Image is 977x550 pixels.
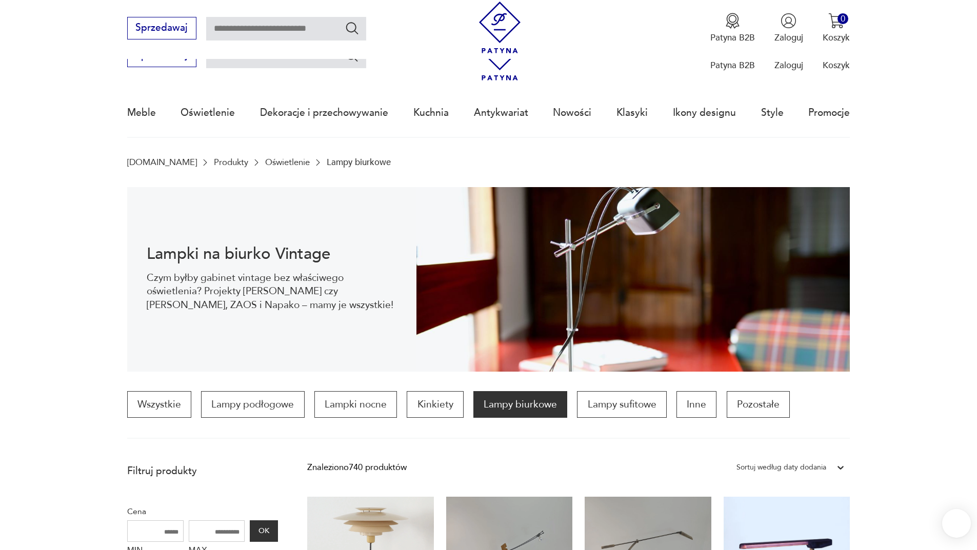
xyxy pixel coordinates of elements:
[345,48,360,63] button: Szukaj
[736,461,826,474] div: Sortuj według daty dodania
[147,247,396,261] h1: Lampki na biurko Vintage
[201,391,304,418] a: Lampy podłogowe
[808,89,850,136] a: Promocje
[710,59,755,71] p: Patyna B2B
[577,391,666,418] a: Lampy sufitowe
[181,89,235,136] a: Oświetlenie
[265,157,310,167] a: Oświetlenie
[710,13,755,44] button: Patyna B2B
[250,520,277,542] button: OK
[774,59,803,71] p: Zaloguj
[823,32,850,44] p: Koszyk
[260,89,388,136] a: Dekoracje i przechowywanie
[942,509,971,538] iframe: Smartsupp widget button
[127,25,196,33] a: Sprzedawaj
[127,52,196,60] a: Sprzedawaj
[823,13,850,44] button: 0Koszyk
[127,89,156,136] a: Meble
[473,391,567,418] a: Lampy biurkowe
[838,13,848,24] div: 0
[725,13,741,29] img: Ikona medalu
[828,13,844,29] img: Ikona koszyka
[823,59,850,71] p: Koszyk
[127,157,197,167] a: [DOMAIN_NAME]
[710,13,755,44] a: Ikona medaluPatyna B2B
[127,505,278,518] p: Cena
[761,89,784,136] a: Style
[416,187,850,372] img: 59de657ae7cec28172f985f34cc39cd0.jpg
[147,271,396,312] p: Czym byłby gabinet vintage bez właściwego oświetlenia? Projekty [PERSON_NAME] czy [PERSON_NAME], ...
[676,391,716,418] a: Inne
[781,13,796,29] img: Ikonka użytkownika
[774,13,803,44] button: Zaloguj
[407,391,463,418] a: Kinkiety
[710,32,755,44] p: Patyna B2B
[127,391,191,418] a: Wszystkie
[307,461,407,474] div: Znaleziono 740 produktów
[214,157,248,167] a: Produkty
[474,89,528,136] a: Antykwariat
[127,17,196,39] button: Sprzedawaj
[327,157,391,167] p: Lampy biurkowe
[127,464,278,478] p: Filtruj produkty
[774,32,803,44] p: Zaloguj
[616,89,648,136] a: Klasyki
[673,89,736,136] a: Ikony designu
[474,2,526,53] img: Patyna - sklep z meblami i dekoracjami vintage
[413,89,449,136] a: Kuchnia
[314,391,397,418] a: Lampki nocne
[553,89,591,136] a: Nowości
[345,21,360,35] button: Szukaj
[727,391,790,418] a: Pozostałe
